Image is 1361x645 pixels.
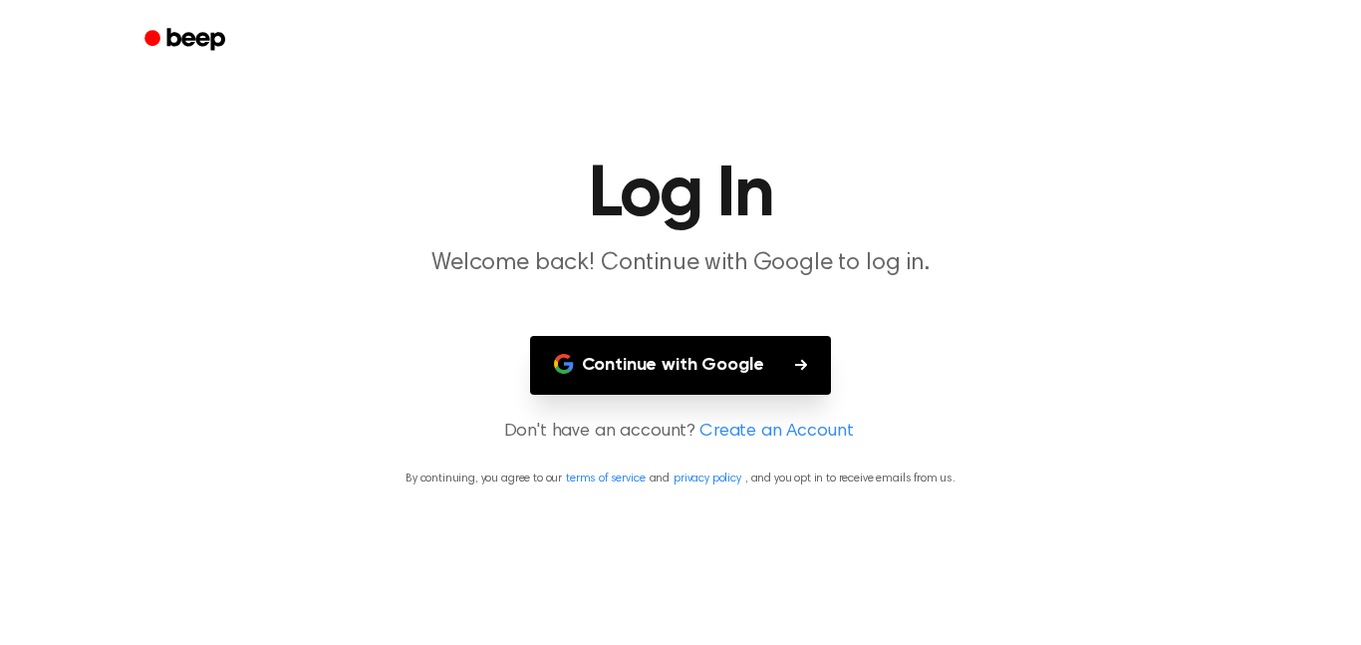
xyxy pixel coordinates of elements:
[566,473,645,484] a: terms of service
[131,21,243,60] a: Beep
[699,419,853,446] a: Create an Account
[24,470,1337,487] p: By continuing, you agree to our and , and you opt in to receive emails from us.
[674,473,741,484] a: privacy policy
[298,247,1063,280] p: Welcome back! Continue with Google to log in.
[170,160,1191,231] h1: Log In
[530,336,832,395] button: Continue with Google
[24,419,1337,446] p: Don't have an account?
